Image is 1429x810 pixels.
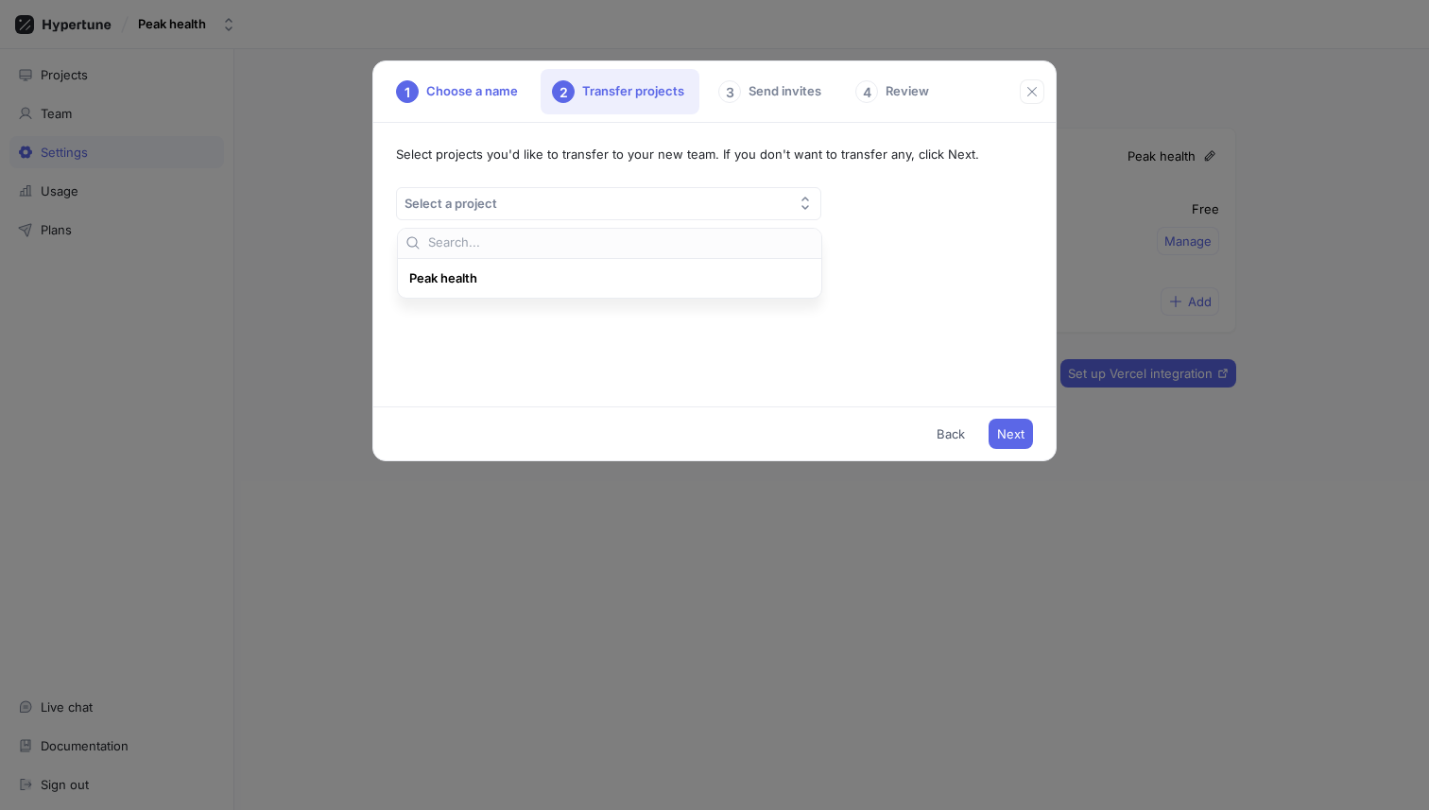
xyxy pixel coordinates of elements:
div: 4 [855,80,878,103]
div: 3 [718,80,741,103]
span: Next [997,428,1024,439]
div: Transfer projects [541,69,699,114]
span: Peak health [409,270,477,286]
span: Back [937,428,965,439]
div: Send invites [707,69,836,114]
button: Back [928,419,973,449]
button: Select a project [396,187,821,220]
input: Search... [428,233,814,252]
div: Select a project [405,196,497,212]
div: Review [844,69,944,114]
div: 1 [396,80,419,103]
div: 2 [552,80,575,103]
p: Select projects you'd like to transfer to your new team. If you don't want to transfer any, click... [396,146,1031,164]
button: Next [989,419,1033,449]
div: Choose a name [385,69,533,114]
